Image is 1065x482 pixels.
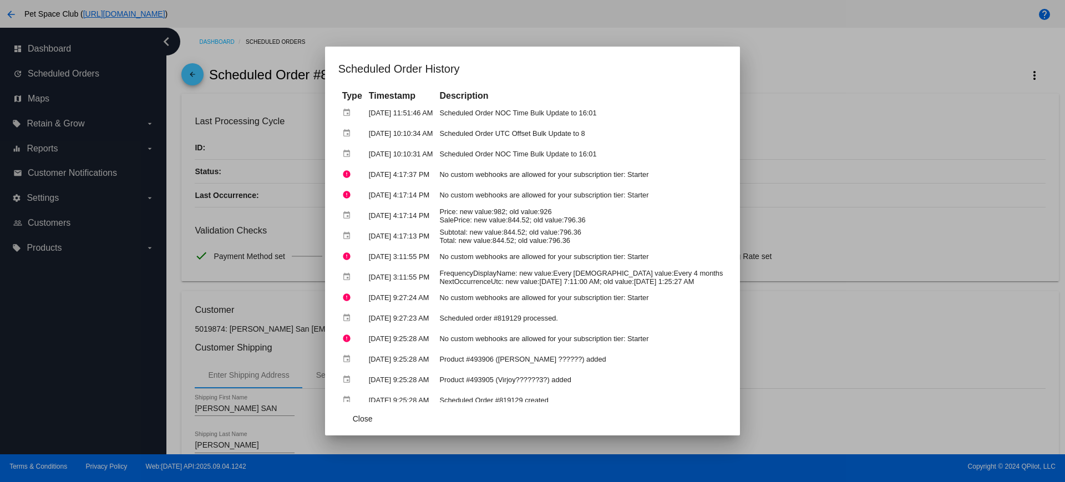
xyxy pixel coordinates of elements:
[339,90,365,102] th: Type
[342,371,356,388] mat-icon: event
[437,226,726,246] td: Subtotal: new value:844.52; old value:796.36 Total: new value:844.52; old value:796.36
[366,349,436,369] td: [DATE] 9:25:28 AM
[437,308,726,328] td: Scheduled order #819129 processed.
[437,349,726,369] td: Product #493906 ([PERSON_NAME] ??????) added
[366,103,436,123] td: [DATE] 11:51:46 AM
[342,145,356,163] mat-icon: event
[366,124,436,143] td: [DATE] 10:10:34 AM
[366,308,436,328] td: [DATE] 9:27:23 AM
[342,351,356,368] mat-icon: event
[342,186,356,204] mat-icon: error
[366,144,436,164] td: [DATE] 10:10:31 AM
[366,390,436,410] td: [DATE] 9:25:28 AM
[366,226,436,246] td: [DATE] 4:17:13 PM
[353,414,373,423] span: Close
[342,248,356,265] mat-icon: error
[437,165,726,184] td: No custom webhooks are allowed for your subscription tier: Starter
[437,288,726,307] td: No custom webhooks are allowed for your subscription tier: Starter
[342,310,356,327] mat-icon: event
[366,247,436,266] td: [DATE] 3:11:55 PM
[437,103,726,123] td: Scheduled Order NOC Time Bulk Update to 16:01
[437,267,726,287] td: FrequencyDisplayName: new value:Every [DEMOGRAPHIC_DATA] value:Every 4 months NextOccurrenceUtc: ...
[342,125,356,142] mat-icon: event
[338,60,727,78] h1: Scheduled Order History
[437,144,726,164] td: Scheduled Order NOC Time Bulk Update to 16:01
[366,288,436,307] td: [DATE] 9:27:24 AM
[437,90,726,102] th: Description
[366,185,436,205] td: [DATE] 4:17:14 PM
[342,268,356,286] mat-icon: event
[342,289,356,306] mat-icon: error
[437,247,726,266] td: No custom webhooks are allowed for your subscription tier: Starter
[437,390,726,410] td: Scheduled Order #819129 created
[366,206,436,225] td: [DATE] 4:17:14 PM
[342,392,356,409] mat-icon: event
[437,124,726,143] td: Scheduled Order UTC Offset Bulk Update to 8
[338,409,387,429] button: Close dialog
[342,166,356,183] mat-icon: error
[366,90,436,102] th: Timestamp
[366,370,436,389] td: [DATE] 9:25:28 AM
[437,185,726,205] td: No custom webhooks are allowed for your subscription tier: Starter
[437,206,726,225] td: Price: new value:982; old value:926 SalePrice: new value:844.52; old value:796.36
[366,329,436,348] td: [DATE] 9:25:28 AM
[437,329,726,348] td: No custom webhooks are allowed for your subscription tier: Starter
[366,267,436,287] td: [DATE] 3:11:55 PM
[342,227,356,245] mat-icon: event
[342,104,356,121] mat-icon: event
[342,207,356,224] mat-icon: event
[366,165,436,184] td: [DATE] 4:17:37 PM
[437,370,726,389] td: Product #493905 (Virjoy??????3?) added
[342,330,356,347] mat-icon: error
